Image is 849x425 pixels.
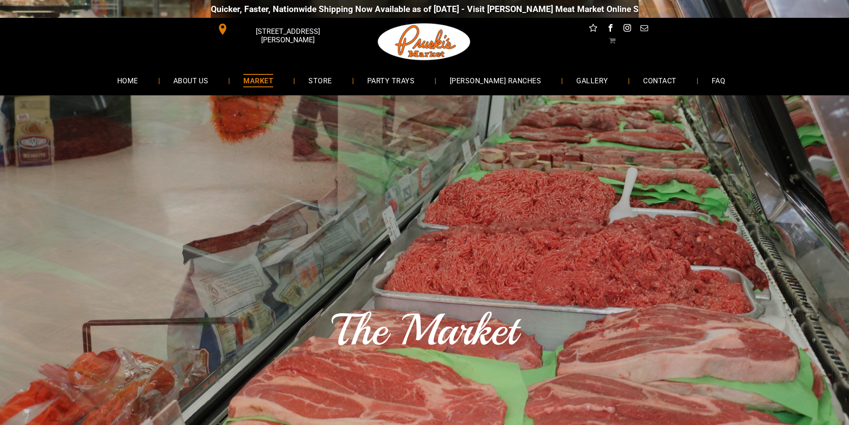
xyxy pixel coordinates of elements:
span: [STREET_ADDRESS][PERSON_NAME] [230,23,345,49]
a: instagram [621,22,633,36]
a: CONTACT [630,69,689,92]
a: facebook [604,22,616,36]
a: GALLERY [563,69,621,92]
a: PARTY TRAYS [354,69,428,92]
span: The Market [332,302,517,358]
a: MARKET [230,69,287,92]
a: ABOUT US [160,69,222,92]
a: [PERSON_NAME] RANCHES [436,69,554,92]
a: [STREET_ADDRESS][PERSON_NAME] [211,22,347,36]
a: STORE [295,69,345,92]
img: Pruski-s+Market+HQ+Logo2-1920w.png [376,18,472,66]
a: Social network [587,22,599,36]
a: HOME [104,69,152,92]
a: email [638,22,650,36]
a: FAQ [698,69,738,92]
